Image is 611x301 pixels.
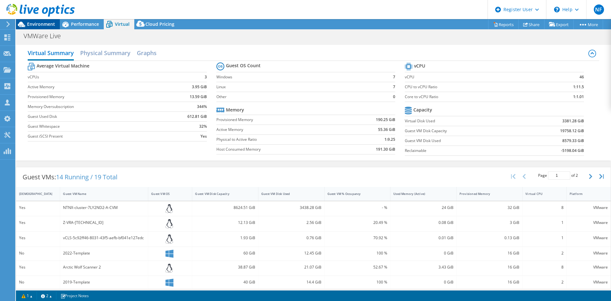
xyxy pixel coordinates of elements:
div: 8 [525,264,563,271]
div: Guest VM % Occupancy [327,192,380,196]
b: 3 [205,74,207,80]
div: No [19,250,57,257]
div: 1 [525,234,563,241]
div: 32 GiB [460,204,520,211]
div: 1.93 GiB [195,234,255,241]
input: jump to page [548,171,570,180]
a: Project Notes [56,292,93,300]
div: 52.67 % [327,264,388,271]
label: Guest Whitespace [28,123,164,130]
div: 60 GiB [195,250,255,257]
span: Virtual [115,21,130,27]
label: vCPUs [28,74,164,80]
div: 24 GiB [393,204,453,211]
h2: Graphs [137,47,157,59]
b: 32% [199,123,207,130]
div: No [19,279,57,286]
b: -5198.04 GiB [561,147,584,154]
b: Capacity [413,107,432,113]
b: 1:11.5 [573,84,584,90]
span: NF [594,4,604,15]
label: Windows [216,74,387,80]
div: 2 [525,250,563,257]
div: 0.13 GiB [460,234,520,241]
div: 2.56 GiB [261,219,321,226]
label: Reclaimable [405,147,522,154]
div: VMware [570,234,608,241]
label: Guest VM Disk Capacity [405,128,522,134]
a: Export [544,19,574,29]
div: 3438.28 GiB [261,204,321,211]
b: 190.25 GiB [376,117,395,123]
div: Yes [19,234,57,241]
div: 100 % [327,250,388,257]
div: 16 GiB [460,250,520,257]
span: 2 [576,173,578,178]
div: 38.87 GiB [195,264,255,271]
label: vCPU [405,74,543,80]
div: 40 GiB [195,279,255,286]
label: Other [216,94,387,100]
div: 20.49 % [327,219,388,226]
h2: Physical Summary [80,47,130,59]
div: 3 GiB [460,219,520,226]
h2: Virtual Summary [28,47,74,61]
div: 14.4 GiB [261,279,321,286]
div: 12.13 GiB [195,219,255,226]
b: 7 [393,84,395,90]
div: VMware [570,264,608,271]
div: Yes [19,219,57,226]
div: Arctic Wolf Scanner 2 [63,264,145,271]
b: Yes [200,133,207,140]
div: VMware [570,250,608,257]
div: 2 [525,279,563,286]
label: Host Consumed Memory [216,146,343,153]
svg: \n [554,7,560,12]
div: 2022-Template [63,250,145,257]
label: Provisioned Memory [216,117,343,123]
b: 612.81 GiB [187,113,207,120]
label: Active Memory [216,126,343,133]
div: 2019-Template [63,279,145,286]
div: VMware [570,219,608,226]
label: Guest iSCSI Present [28,133,164,140]
b: 3.95 GiB [192,84,207,90]
div: 0 GiB [393,250,453,257]
label: Memory Oversubscription [28,104,164,110]
div: vCLS-5c92ff46-8031-43f5-aefb-bf041e127edc [63,234,145,241]
div: VMware [570,204,608,211]
div: 70.92 % [327,234,388,241]
a: 2 [37,292,56,300]
b: 55.36 GiB [378,126,395,133]
div: Provisioned Memory [460,192,512,196]
div: 16 GiB [460,279,520,286]
div: [DEMOGRAPHIC_DATA] [19,192,49,196]
b: Average Virtual Machine [37,63,89,69]
b: 8579.33 GiB [562,138,584,144]
div: 12.45 GiB [261,250,321,257]
div: 0 GiB [393,279,453,286]
label: Guest VM Disk Used [405,138,522,144]
b: 46 [579,74,584,80]
div: 3.43 GiB [393,264,453,271]
div: VMware [570,279,608,286]
span: Page of [538,171,578,180]
span: Environment [27,21,55,27]
label: Linux [216,84,387,90]
b: 344% [197,104,207,110]
div: 0.08 GiB [393,219,453,226]
label: Guest Used Disk [28,113,164,120]
b: 191.30 GiB [376,146,395,153]
label: Core to vCPU Ratio [405,94,543,100]
label: Active Memory [28,84,164,90]
div: Used Memory (Active) [393,192,446,196]
b: 3381.28 GiB [562,118,584,124]
span: Performance [71,21,99,27]
div: Yes [19,264,57,271]
div: Guest VM Name [63,192,137,196]
div: Guest VM Disk Capacity [195,192,248,196]
div: 21.07 GiB [261,264,321,271]
a: More [573,19,603,29]
a: 1 [17,292,37,300]
label: CPU to vCPU Ratio [405,84,543,90]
